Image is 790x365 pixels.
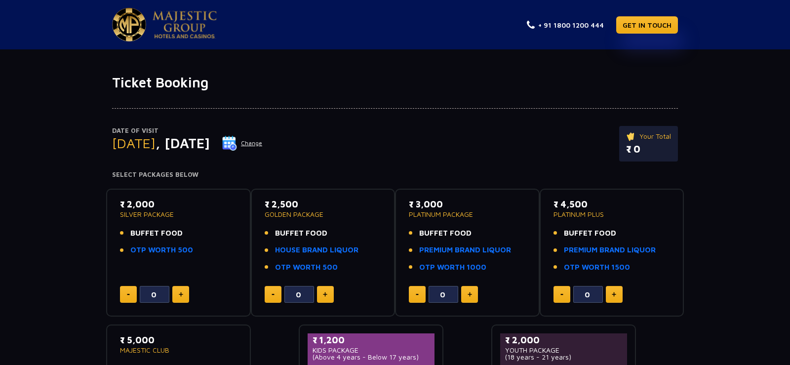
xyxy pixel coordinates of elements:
[409,198,526,211] p: ₹ 3,000
[156,135,210,151] span: , [DATE]
[505,347,622,354] p: YOUTH PACKAGE
[560,294,563,295] img: minus
[127,294,130,295] img: minus
[409,211,526,218] p: PLATINUM PACKAGE
[265,198,382,211] p: ₹ 2,500
[120,211,237,218] p: SILVER PACKAGE
[626,142,671,157] p: ₹ 0
[112,126,263,136] p: Date of Visit
[419,244,511,256] a: PREMIUM BRAND LIQUOR
[313,347,430,354] p: KIDS PACKAGE
[272,294,275,295] img: minus
[265,211,382,218] p: GOLDEN PACKAGE
[553,211,671,218] p: PLATINUM PLUS
[612,292,616,297] img: plus
[553,198,671,211] p: ₹ 4,500
[419,262,486,273] a: OTP WORTH 1000
[275,262,338,273] a: OTP WORTH 500
[112,8,146,41] img: Majestic Pride
[112,135,156,151] span: [DATE]
[120,198,237,211] p: ₹ 2,000
[527,20,604,30] a: + 91 1800 1200 444
[419,228,472,239] span: BUFFET FOOD
[130,228,183,239] span: BUFFET FOOD
[323,292,327,297] img: plus
[616,16,678,34] a: GET IN TOUCH
[275,244,358,256] a: HOUSE BRAND LIQUOR
[564,228,616,239] span: BUFFET FOOD
[153,11,217,39] img: Majestic Pride
[222,135,263,151] button: Change
[416,294,419,295] img: minus
[468,292,472,297] img: plus
[120,347,237,354] p: MAJESTIC CLUB
[112,74,678,91] h1: Ticket Booking
[626,131,636,142] img: ticket
[564,262,630,273] a: OTP WORTH 1500
[505,333,622,347] p: ₹ 2,000
[120,333,237,347] p: ₹ 5,000
[505,354,622,361] p: (18 years - 21 years)
[626,131,671,142] p: Your Total
[313,333,430,347] p: ₹ 1,200
[112,171,678,179] h4: Select Packages Below
[275,228,327,239] span: BUFFET FOOD
[179,292,183,297] img: plus
[564,244,656,256] a: PREMIUM BRAND LIQUOR
[130,244,193,256] a: OTP WORTH 500
[313,354,430,361] p: (Above 4 years - Below 17 years)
